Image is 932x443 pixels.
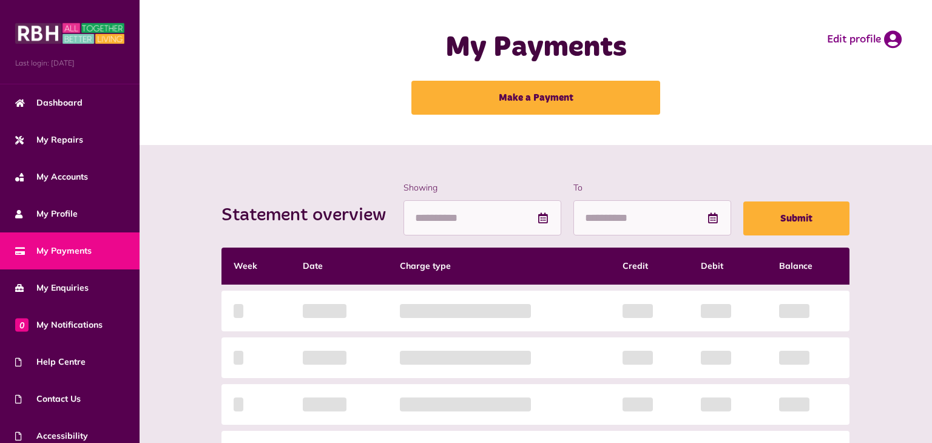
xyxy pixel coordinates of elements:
[15,96,83,109] span: Dashboard
[15,356,86,368] span: Help Centre
[350,30,722,66] h1: My Payments
[15,245,92,257] span: My Payments
[15,282,89,294] span: My Enquiries
[15,318,29,331] span: 0
[15,319,103,331] span: My Notifications
[15,21,124,46] img: MyRBH
[827,30,902,49] a: Edit profile
[15,134,83,146] span: My Repairs
[15,171,88,183] span: My Accounts
[15,58,124,69] span: Last login: [DATE]
[15,393,81,405] span: Contact Us
[411,81,660,115] a: Make a Payment
[15,430,88,442] span: Accessibility
[15,208,78,220] span: My Profile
